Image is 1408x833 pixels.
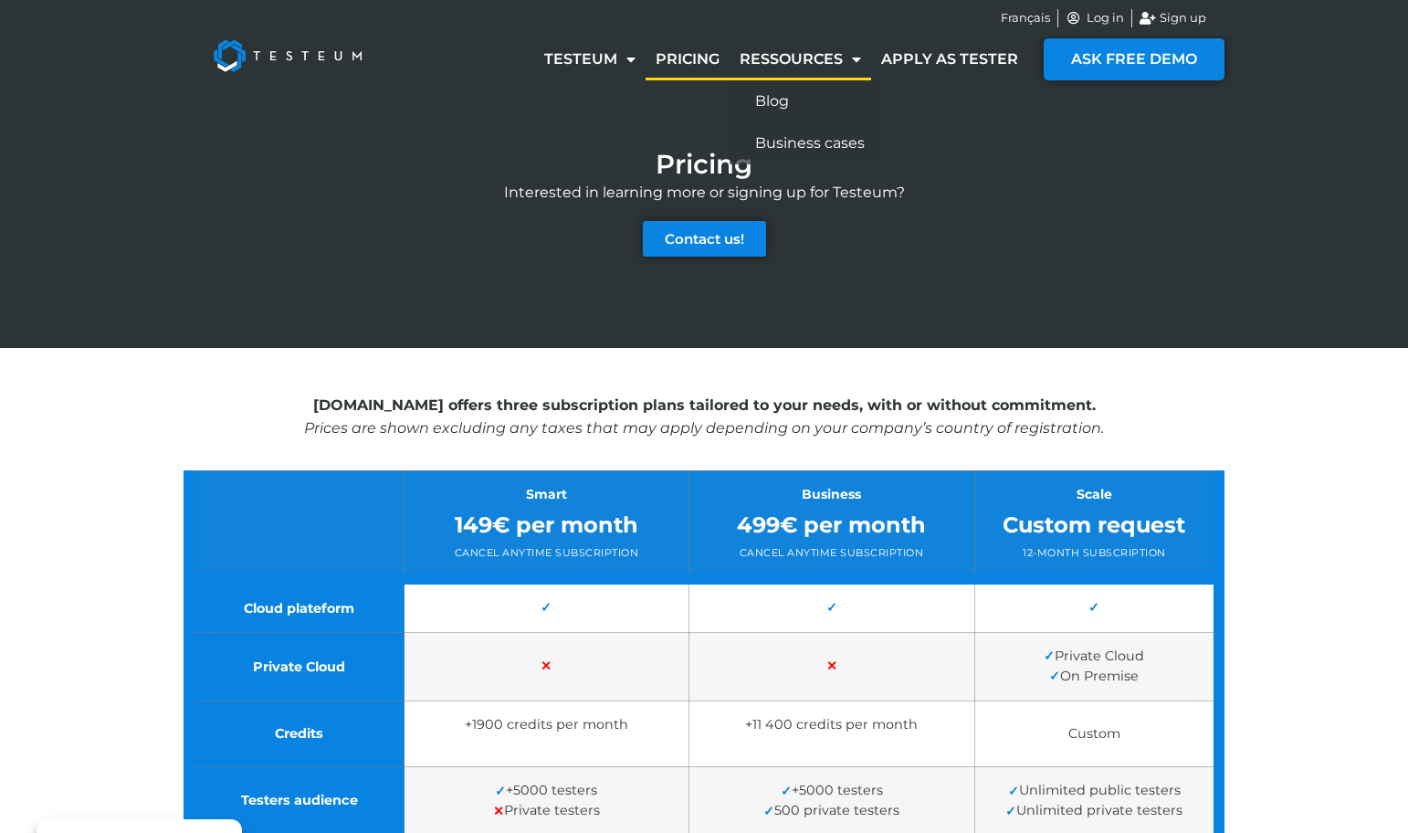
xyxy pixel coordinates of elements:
em: Prices are shown excluding any taxes that may apply depending on your company’s country of regist... [304,418,1104,436]
strong: [DOMAIN_NAME] offers three subscription plans tailored to your needs, with or without commitment. [313,396,1096,414]
div: 499€ per month [703,509,961,542]
span: ✕ [541,659,552,675]
div: Cancel anytime subscription [703,545,961,561]
span: ✓ [1008,783,1019,799]
nav: Menu [534,38,1028,80]
p: Interested in learning more or signing up for Testeum? [184,182,1224,204]
td: Credits [189,701,405,766]
span: Private testers [493,802,600,818]
span: Log in [1082,9,1124,27]
span: +5000 testers [781,782,883,798]
td: Private Cloud On Premise [974,633,1219,701]
span: ✓ [1044,648,1055,665]
span: No expiration* [703,739,961,752]
span: +5000 testers [495,782,597,798]
span: ✓ [763,803,774,819]
div: Business [703,485,961,504]
div: Cancel anytime subscription [418,545,674,561]
span: ✓ [1049,669,1060,685]
span: No expiration* [418,739,674,752]
a: Contact us! [643,221,766,257]
span: ✓ [1088,600,1099,617]
span: Custom [1068,725,1120,742]
td: Cloud plateform [189,579,405,633]
span: 500 private testers [763,802,899,818]
span: ✓ [781,783,792,799]
a: Ressources [730,38,871,80]
div: Scale [989,485,1200,504]
span: ✓ [541,600,552,617]
span: Sign up [1155,9,1206,27]
a: Testeum [534,38,646,80]
img: Testeum Logo - Application crowdtesting platform [193,19,383,92]
h1: Pricing [656,151,752,177]
a: Apply as tester [871,38,1028,80]
span: Unlimited private testers [1005,802,1182,818]
span: ✕ [493,803,504,819]
span: ASK FREE DEMO [1071,52,1197,67]
span: ✓ [495,783,506,799]
span: +1900 credits per month [465,717,628,733]
span: Unlimited public testers [1008,782,1181,798]
a: Business cases [730,122,883,164]
div: Custom request [989,509,1200,542]
div: 149€ per month [418,509,674,542]
a: Français [1001,9,1050,27]
a: Log in [1066,9,1124,27]
span: ✓ [826,600,837,617]
span: ✕ [826,659,837,675]
div: 12-month subscription [989,545,1200,561]
a: ASK FREE DEMO [1044,38,1224,80]
a: Sign up [1140,9,1207,27]
span: ✓ [1005,803,1016,819]
div: Smart [418,485,674,504]
span: Contact us! [665,232,744,246]
td: Private Cloud [189,633,405,701]
ul: Ressources [730,80,883,164]
a: Blog [730,80,883,122]
span: +11 400 credits per month [745,717,918,733]
a: Pricing [646,38,730,80]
